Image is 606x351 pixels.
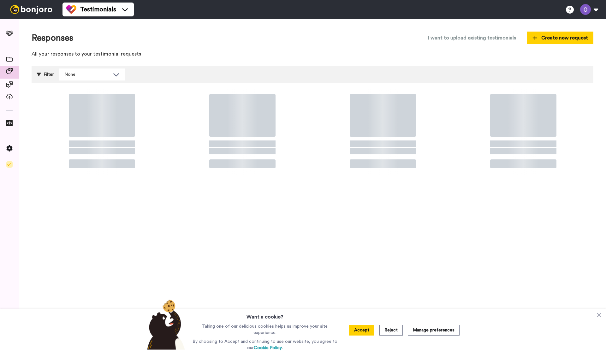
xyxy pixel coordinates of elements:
[64,71,110,78] div: None
[527,32,593,44] button: Create new request
[379,325,403,336] button: Reject
[37,68,54,80] div: Filter
[32,33,73,43] h1: Responses
[80,5,116,14] span: Testimonials
[141,299,188,350] img: bear-with-cookie.png
[247,309,283,321] h3: Want a cookie?
[8,5,55,14] img: bj-logo-header-white.svg
[191,338,339,351] p: By choosing to Accept and continuing to use our website, you agree to our .
[254,346,282,350] a: Cookie Policy
[408,325,460,336] button: Manage preferences
[66,4,76,15] img: tm-color.svg
[423,32,521,44] button: I want to upload existing testimonials
[532,34,588,42] span: Create new request
[191,323,339,336] p: Taking one of our delicious cookies helps us improve your site experience.
[6,161,13,168] img: Checklist.svg
[349,325,374,336] button: Accept
[32,51,593,58] p: All your responses to your testimonial requests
